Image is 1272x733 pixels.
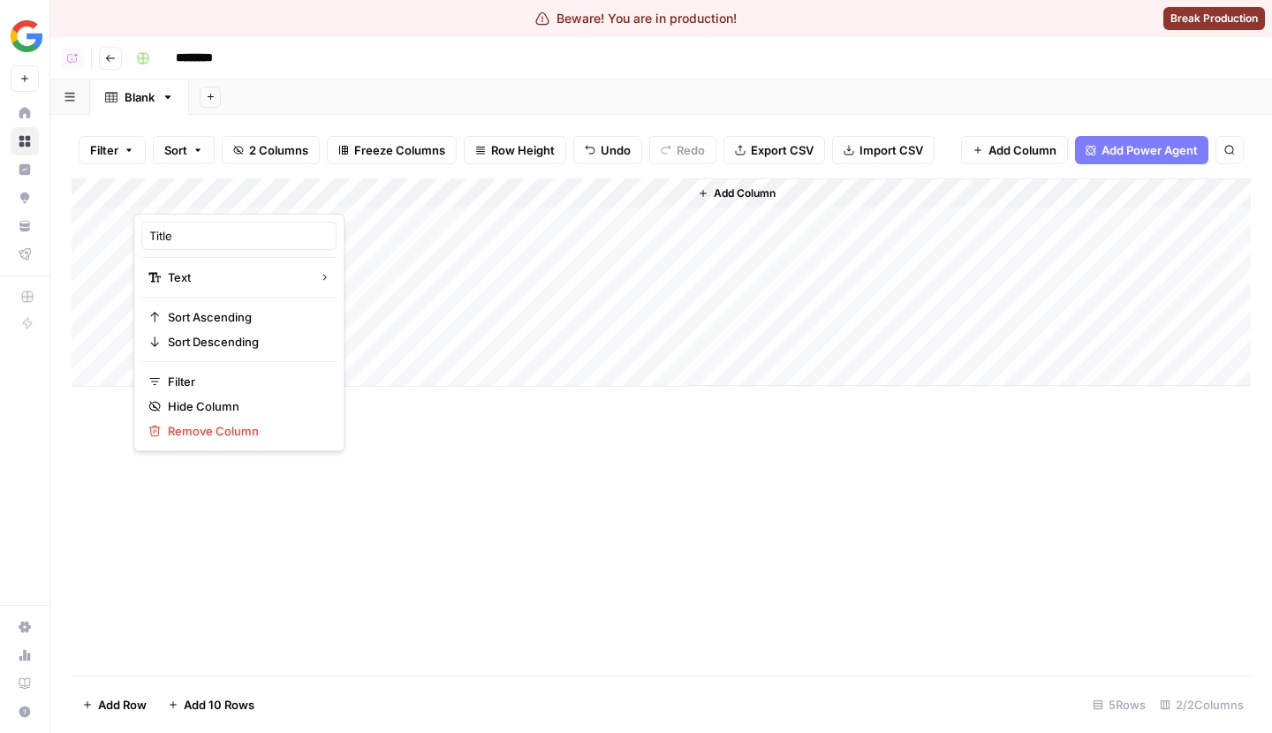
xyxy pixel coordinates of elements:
[1170,11,1258,26] span: Break Production
[11,127,39,155] a: Browse
[859,141,923,159] span: Import CSV
[168,397,322,415] span: Hide Column
[157,691,265,719] button: Add 10 Rows
[1153,691,1251,719] div: 2/2 Columns
[1086,691,1153,719] div: 5 Rows
[751,141,814,159] span: Export CSV
[168,373,322,390] span: Filter
[573,136,642,164] button: Undo
[168,422,322,440] span: Remove Column
[222,136,320,164] button: 2 Columns
[11,155,39,184] a: Insights
[677,141,705,159] span: Redo
[164,141,187,159] span: Sort
[961,136,1068,164] button: Add Column
[601,141,631,159] span: Undo
[125,88,155,106] div: Blank
[184,696,254,714] span: Add 10 Rows
[649,136,716,164] button: Redo
[79,136,146,164] button: Filter
[1163,7,1265,30] button: Break Production
[1075,136,1208,164] button: Add Power Agent
[464,136,566,164] button: Row Height
[11,669,39,698] a: Learning Hub
[72,691,157,719] button: Add Row
[98,696,147,714] span: Add Row
[11,698,39,726] button: Help + Support
[11,20,42,52] img: felipeopsonboarding Logo
[11,212,39,240] a: Your Data
[11,240,39,268] a: Flightpath
[354,141,445,159] span: Freeze Columns
[723,136,825,164] button: Export CSV
[988,141,1056,159] span: Add Column
[168,268,305,286] span: Text
[714,185,776,201] span: Add Column
[168,333,322,351] span: Sort Descending
[832,136,935,164] button: Import CSV
[327,136,457,164] button: Freeze Columns
[11,99,39,127] a: Home
[11,14,39,58] button: Workspace: felipeopsonboarding
[11,613,39,641] a: Settings
[691,182,783,205] button: Add Column
[11,641,39,669] a: Usage
[168,308,322,326] span: Sort Ascending
[11,184,39,212] a: Opportunities
[1102,141,1198,159] span: Add Power Agent
[90,141,118,159] span: Filter
[491,141,555,159] span: Row Height
[249,141,308,159] span: 2 Columns
[535,10,737,27] div: Beware! You are in production!
[90,79,189,115] a: Blank
[153,136,215,164] button: Sort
